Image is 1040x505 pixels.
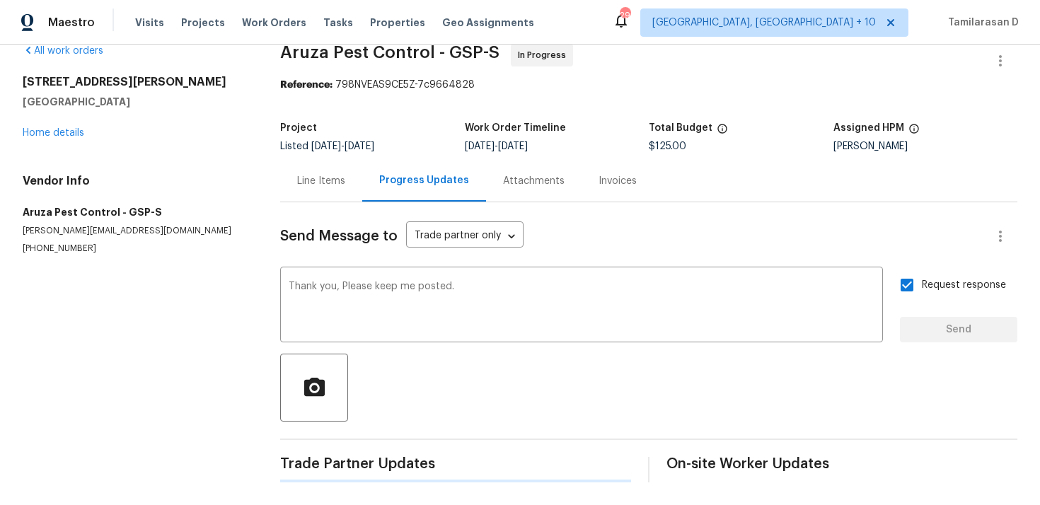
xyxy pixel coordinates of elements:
span: The total cost of line items that have been proposed by Opendoor. This sum includes line items th... [717,123,728,141]
span: In Progress [518,48,572,62]
span: [DATE] [465,141,495,151]
span: Visits [135,16,164,30]
h5: Work Order Timeline [465,123,566,133]
span: On-site Worker Updates [666,457,1017,471]
span: Projects [181,16,225,30]
span: - [465,141,528,151]
span: Geo Assignments [442,16,534,30]
h5: Total Budget [649,123,712,133]
h5: Project [280,123,317,133]
span: Maestro [48,16,95,30]
span: [DATE] [311,141,341,151]
div: 798NVEAS9CE5Z-7c9664828 [280,78,1017,92]
div: [PERSON_NAME] [833,141,1018,151]
span: Send Message to [280,229,398,243]
span: [DATE] [498,141,528,151]
span: [DATE] [345,141,374,151]
span: Request response [922,278,1006,293]
span: Aruza Pest Control - GSP-S [280,44,499,61]
span: $125.00 [649,141,686,151]
span: Tamilarasan D [942,16,1019,30]
div: Invoices [599,174,637,188]
textarea: Thank you, Please keep me posted. [289,281,874,331]
span: Listed [280,141,374,151]
span: [GEOGRAPHIC_DATA], [GEOGRAPHIC_DATA] + 10 [652,16,876,30]
h5: [GEOGRAPHIC_DATA] [23,95,246,109]
div: Attachments [503,174,565,188]
b: Reference: [280,80,333,90]
a: All work orders [23,46,103,56]
h5: Aruza Pest Control - GSP-S [23,205,246,219]
a: Home details [23,128,84,138]
span: Work Orders [242,16,306,30]
div: Trade partner only [406,225,524,248]
h4: Vendor Info [23,174,246,188]
div: Progress Updates [379,173,469,187]
span: The hpm assigned to this work order. [908,123,920,141]
span: - [311,141,374,151]
h5: Assigned HPM [833,123,904,133]
span: Tasks [323,18,353,28]
div: Line Items [297,174,345,188]
span: Properties [370,16,425,30]
div: 291 [620,8,630,23]
p: [PERSON_NAME][EMAIL_ADDRESS][DOMAIN_NAME] [23,225,246,237]
p: [PHONE_NUMBER] [23,243,246,255]
h2: [STREET_ADDRESS][PERSON_NAME] [23,75,246,89]
span: Trade Partner Updates [280,457,631,471]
